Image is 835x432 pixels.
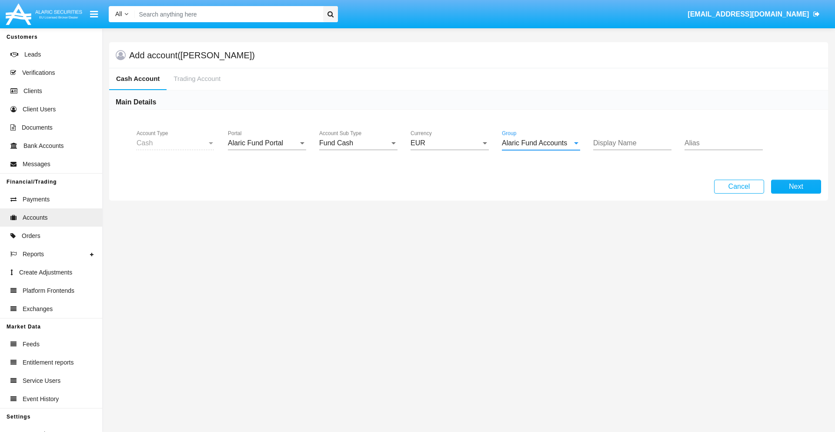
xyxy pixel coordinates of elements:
span: Bank Accounts [23,141,64,151]
span: Alaric Fund Portal [228,139,283,147]
span: Accounts [23,213,48,222]
span: Service Users [23,376,60,385]
button: Cancel [714,180,764,194]
a: All [109,10,135,19]
span: Reports [23,250,44,259]
span: All [115,10,122,17]
span: EUR [411,139,425,147]
input: Search [135,6,320,22]
img: Logo image [4,1,83,27]
h6: Main Details [116,97,156,107]
span: Client Users [23,105,56,114]
span: Fund Cash [319,139,353,147]
span: Cash [137,139,153,147]
span: Documents [22,123,53,132]
h5: Add account ([PERSON_NAME]) [129,52,255,59]
span: Feeds [23,340,40,349]
span: Entitlement reports [23,358,74,367]
span: [EMAIL_ADDRESS][DOMAIN_NAME] [688,10,809,18]
span: Alaric Fund Accounts [502,139,567,147]
span: Event History [23,395,59,404]
span: Messages [23,160,50,169]
span: Platform Frontends [23,286,74,295]
span: Clients [23,87,42,96]
span: Create Adjustments [19,268,72,277]
a: [EMAIL_ADDRESS][DOMAIN_NAME] [684,2,824,27]
button: Next [771,180,821,194]
span: Orders [22,231,40,241]
span: Verifications [22,68,55,77]
span: Payments [23,195,50,204]
span: Exchanges [23,305,53,314]
span: Leads [24,50,41,59]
